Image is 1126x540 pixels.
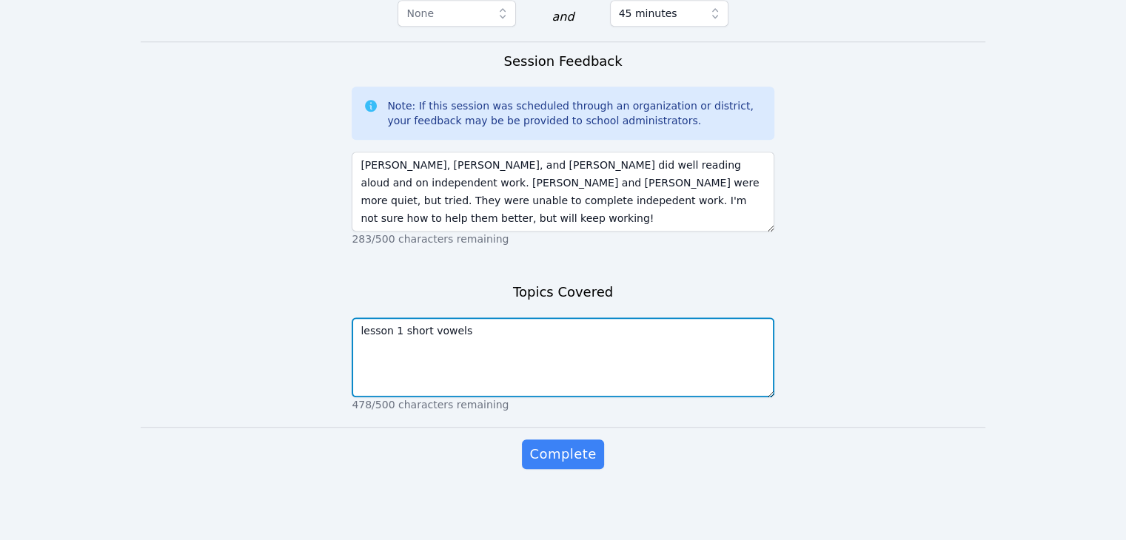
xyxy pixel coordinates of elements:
[406,7,434,19] span: None
[529,444,596,465] span: Complete
[352,317,774,397] textarea: lesson 1 short vowels
[352,397,774,412] p: 478/500 characters remaining
[619,4,677,22] span: 45 minutes
[503,51,622,72] h3: Session Feedback
[387,98,762,128] div: Note: If this session was scheduled through an organization or district, your feedback may be be ...
[522,439,603,469] button: Complete
[513,282,613,303] h3: Topics Covered
[352,152,774,232] textarea: [PERSON_NAME], [PERSON_NAME], and [PERSON_NAME] did well reading aloud and on independent work. [...
[552,8,574,26] div: and
[352,232,774,246] p: 283/500 characters remaining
